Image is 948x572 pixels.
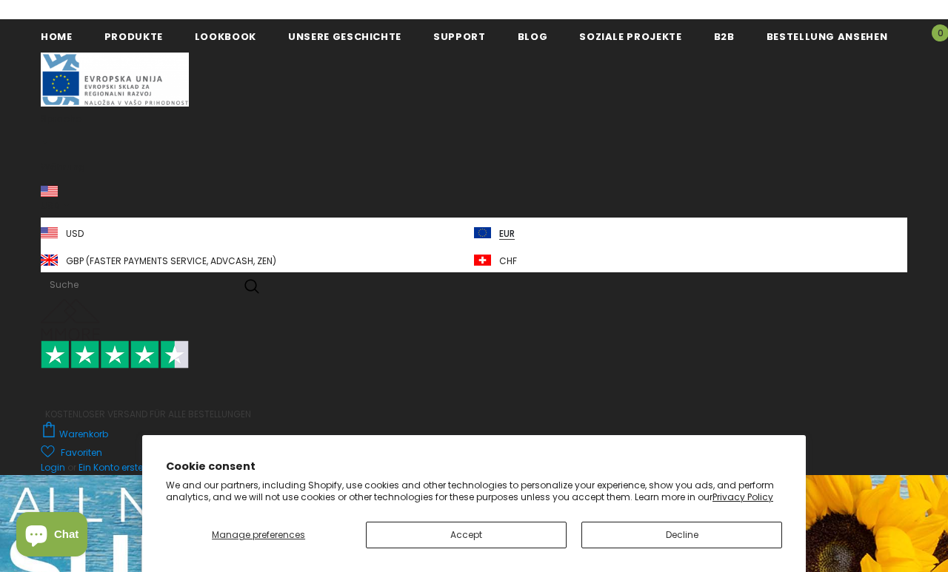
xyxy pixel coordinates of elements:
[41,445,102,458] a: Favoriten
[579,19,681,53] a: Soziale Projekte
[579,30,681,44] span: Soziale Projekte
[767,19,888,53] a: Bestellung ansehen
[288,30,401,44] span: Unsere Geschichte
[79,461,158,474] a: Ein Konto erstellen
[59,428,108,440] span: Warenkorb
[499,256,517,267] span: CHF
[104,19,163,53] a: Produkte
[433,19,486,53] a: Support
[41,245,474,272] a: GBP (Faster Payments Service, Advcash, ZEN)
[104,30,163,44] span: Produkte
[61,445,102,460] span: Favoriten
[518,19,548,53] a: Blog
[714,30,735,44] span: B2B
[41,272,230,296] input: Search Site
[66,256,276,267] span: GBP (Faster Payments Service, Advcash, ZEN)
[166,480,782,502] p: We and our partners, including Shopify, use cookies and other technologies to personalize your ex...
[41,369,907,407] iframe: Customer reviews powered by Trustpilot
[499,229,515,240] span: EUR
[195,30,256,44] span: Lookbook
[166,459,782,474] h2: Cookie consent
[288,19,401,53] a: Unsere Geschichte
[474,245,907,272] a: CHF
[41,53,189,107] img: Javni Razpis
[166,522,351,548] button: Manage preferences
[212,528,305,541] span: Manage preferences
[767,30,888,44] span: Bestellung ansehen
[41,340,189,369] img: Vertrauen Sie Pilot Stars
[41,299,100,340] img: MMORE Cases
[714,19,735,53] a: B2B
[41,19,73,53] a: Home
[41,73,189,85] a: Javni Razpis
[67,461,76,474] span: or
[41,155,907,179] label: Währung
[41,461,65,474] a: Login
[41,428,116,440] a: Warenkorb 0
[518,30,548,44] span: Blog
[41,107,907,131] label: Sprache
[195,19,256,53] a: Lookbook
[41,30,73,44] span: Home
[712,491,773,503] a: Privacy Policy
[366,522,567,548] button: Accept
[433,30,486,44] span: Support
[12,512,92,560] inbox-online-store-chat: Shopify online store chat
[474,218,907,245] a: EUR
[581,522,782,548] button: Decline
[66,229,84,240] span: USD
[41,347,907,420] span: KOSTENLOSER VERSAND FÜR ALLE BESTELLUNGEN
[41,186,58,198] img: USD
[41,218,474,245] a: USD
[41,199,60,212] span: USD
